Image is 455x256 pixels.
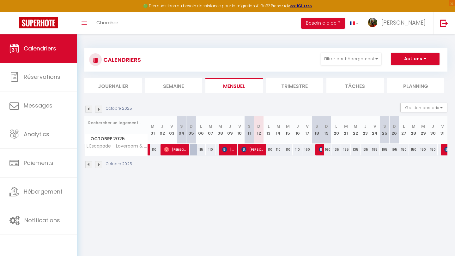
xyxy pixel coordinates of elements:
button: Actions [391,53,440,65]
span: L’Escapade - Loveroom & spa [86,144,149,148]
li: Tâches [326,78,384,93]
div: 135 [351,144,361,155]
abbr: V [238,123,241,129]
th: 26 [389,116,399,144]
th: 05 [186,116,196,144]
abbr: J [296,123,299,129]
div: 110 [264,144,274,155]
th: 03 [167,116,177,144]
th: 23 [361,116,370,144]
div: 110 [283,144,293,155]
abbr: M [286,123,290,129]
li: Planning [387,78,445,93]
abbr: M [354,123,357,129]
abbr: J [161,123,163,129]
abbr: V [306,123,309,129]
span: Notifications [24,216,60,224]
th: 01 [148,116,158,144]
abbr: S [180,123,183,129]
abbr: M [344,123,348,129]
div: 160 [322,144,331,155]
abbr: D [393,123,396,129]
th: 28 [409,116,419,144]
th: 08 [215,116,225,144]
p: Octobre 2025 [106,106,132,112]
th: 20 [331,116,341,144]
div: 110 [273,144,283,155]
th: 11 [244,116,254,144]
th: 17 [302,116,312,144]
img: Super Booking [19,17,58,28]
img: logout [440,19,448,27]
abbr: V [170,123,173,129]
div: 110 [293,144,302,155]
li: Mensuel [205,78,263,93]
div: 195 [380,144,390,155]
div: 160 [302,144,312,155]
span: Chercher [96,19,118,26]
th: 22 [351,116,361,144]
div: 150 [399,144,409,155]
abbr: D [325,123,328,129]
abbr: L [403,123,405,129]
abbr: L [335,123,337,129]
div: 135 [331,144,341,155]
abbr: L [268,123,270,129]
abbr: J [229,123,231,129]
p: Octobre 2025 [106,161,132,167]
button: Filtrer par hébergement [321,53,381,65]
th: 12 [254,116,264,144]
abbr: S [315,123,318,129]
div: 195 [389,144,399,155]
button: Besoin d'aide ? [301,18,345,29]
abbr: M [276,123,280,129]
th: 21 [341,116,351,144]
abbr: D [190,123,193,129]
div: 110 [148,144,158,155]
input: Rechercher un logement... [88,117,144,129]
span: Réservations [24,73,60,81]
a: >>> ICI <<<< [290,3,312,9]
span: Messages [24,102,52,109]
abbr: M [412,123,416,129]
div: 110 [206,144,215,155]
span: Trystan Genay [319,143,322,155]
th: 06 [196,116,206,144]
th: 16 [293,116,302,144]
th: 14 [273,116,283,144]
img: ... [368,18,377,27]
div: 135 [341,144,351,155]
th: 25 [380,116,390,144]
span: [PERSON_NAME] [241,143,264,155]
th: 09 [225,116,235,144]
abbr: D [257,123,260,129]
li: Journalier [84,78,142,93]
th: 29 [418,116,428,144]
li: Trimestre [266,78,324,93]
th: 07 [206,116,215,144]
th: 24 [370,116,380,144]
th: 18 [312,116,322,144]
button: Gestion des prix [400,103,447,112]
li: Semaine [145,78,203,93]
span: [PERSON_NAME] [164,143,187,155]
span: Hébergement [24,188,63,195]
th: 30 [428,116,438,144]
a: Chercher [92,12,123,34]
span: Analytics [24,130,49,138]
abbr: S [383,123,386,129]
th: 02 [157,116,167,144]
abbr: V [373,123,376,129]
abbr: L [200,123,202,129]
h3: CALENDRIERS [102,53,141,67]
abbr: M [218,123,222,129]
span: Octobre 2025 [85,134,148,143]
th: 15 [283,116,293,144]
div: 195 [370,144,380,155]
div: 150 [418,144,428,155]
div: 135 [361,144,370,155]
abbr: M [209,123,212,129]
abbr: J [364,123,367,129]
th: 27 [399,116,409,144]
